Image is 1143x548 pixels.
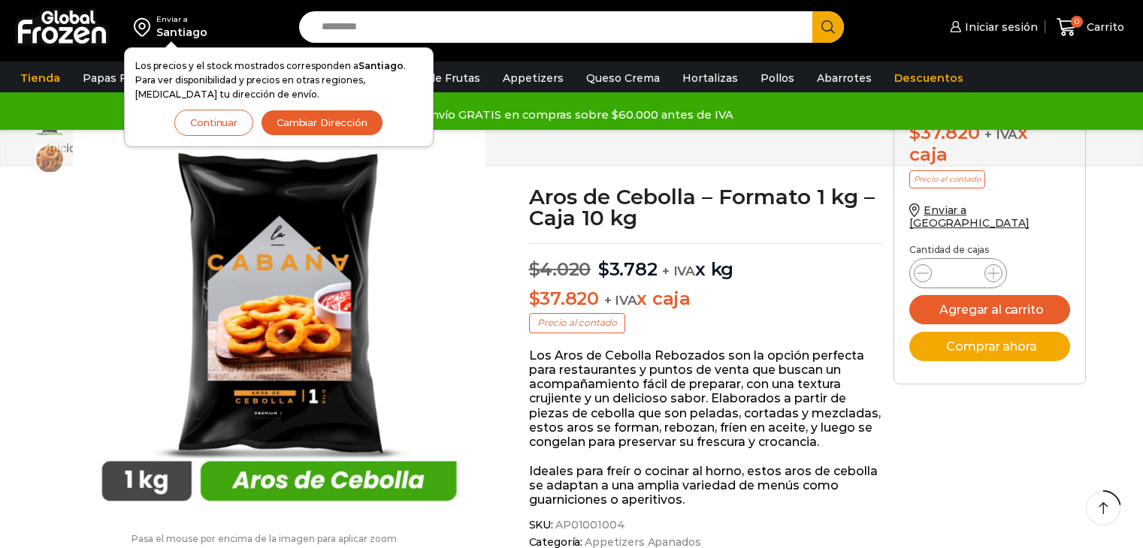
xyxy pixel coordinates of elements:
[909,122,921,143] span: $
[529,288,883,310] p: x caja
[34,534,494,544] p: Pasa el mouse por encima de la imagen para aplicar zoom
[75,64,159,92] a: Papas Fritas
[909,122,979,143] bdi: 37.820
[604,293,637,308] span: + IVA
[13,64,68,92] a: Tienda
[529,464,883,507] p: Ideales para freír o cocinar al horno, estos aros de cebolla se adaptan a una amplia variedad de ...
[261,110,383,136] button: Cambiar Dirección
[35,144,65,174] span: aros-de-cebolla
[662,263,695,279] span: + IVA
[675,64,745,92] a: Hortalizas
[887,64,971,92] a: Descuentos
[1053,10,1128,45] a: 0 Carrito
[386,64,488,92] a: Pulpa de Frutas
[944,263,972,284] input: Product quantity
[529,288,599,309] bdi: 37.820
[1071,16,1083,28] span: 0
[598,258,658,280] bdi: 3.782
[909,203,1030,230] a: Enviar a [GEOGRAPHIC_DATA]
[134,14,156,40] img: address-field-icon.svg
[529,313,625,333] p: Precio al contado
[909,170,985,188] p: Precio al contado
[909,295,1070,324] button: Agregar al carrito
[809,64,879,92] a: Abarrotes
[529,243,883,281] p: x kg
[495,64,571,92] a: Appetizers
[909,332,1070,361] button: Comprar ahora
[529,258,591,280] bdi: 4.020
[598,258,609,280] span: $
[961,20,1038,35] span: Iniciar sesión
[529,186,883,228] h1: Aros de Cebolla – Formato 1 kg – Caja 10 kg
[753,64,802,92] a: Pollos
[984,127,1018,142] span: + IVA
[529,519,883,531] span: SKU:
[156,25,207,40] div: Santiago
[529,348,883,449] p: Los Aros de Cebolla Rebozados son la opción perfecta para restaurantes y puntos de venta que busc...
[553,519,625,531] span: AP01001004
[358,60,404,71] strong: Santiago
[946,12,1038,42] a: Iniciar sesión
[529,288,540,309] span: $
[135,59,422,102] p: Los precios y el stock mostrados corresponden a . Para ver disponibilidad y precios en otras regi...
[909,245,1070,255] p: Cantidad de cajas
[909,122,1070,166] div: x caja
[812,11,844,43] button: Search button
[156,14,207,25] div: Enviar a
[174,110,253,136] button: Continuar
[529,258,540,280] span: $
[579,64,667,92] a: Queso Crema
[1083,20,1124,35] span: Carrito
